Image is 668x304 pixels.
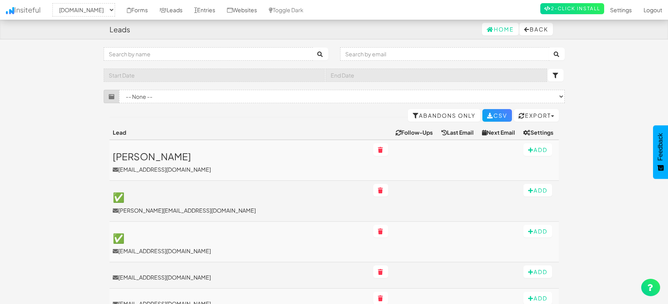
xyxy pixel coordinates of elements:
button: Add [523,225,552,237]
a: CSV [482,109,512,122]
button: Export [514,109,559,122]
th: Lead [110,125,370,140]
a: ✅[EMAIL_ADDRESS][DOMAIN_NAME] [113,233,367,255]
button: Add [523,184,552,196]
a: ✅[PERSON_NAME][EMAIL_ADDRESS][DOMAIN_NAME] [113,192,367,214]
button: Add [523,143,552,156]
input: Search by name [104,47,313,61]
th: Settings [520,125,558,140]
a: Home [482,23,519,35]
input: Search by email [340,47,549,61]
p: [EMAIL_ADDRESS][DOMAIN_NAME] [113,165,367,173]
span: Feedback [657,133,664,161]
input: Start Date [104,69,325,82]
button: Add [523,265,552,278]
img: icon.png [6,7,14,14]
h3: ✅ [113,233,367,243]
a: Abandons Only [408,109,480,122]
button: Back [519,23,553,35]
th: Next Email [479,125,520,140]
a: 2-Click Install [540,3,604,14]
p: [PERSON_NAME][EMAIL_ADDRESS][DOMAIN_NAME] [113,206,367,214]
h3: ✅ [113,192,367,202]
h4: Leads [110,26,130,33]
button: Feedback - Show survey [653,125,668,179]
h3: [PERSON_NAME] [113,151,367,161]
th: Last Email [438,125,479,140]
p: [EMAIL_ADDRESS][DOMAIN_NAME] [113,247,367,255]
a: [EMAIL_ADDRESS][DOMAIN_NAME] [113,273,367,281]
input: End Date [326,69,547,82]
a: [PERSON_NAME][EMAIL_ADDRESS][DOMAIN_NAME] [113,151,367,173]
th: Follow-Ups [393,125,438,140]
